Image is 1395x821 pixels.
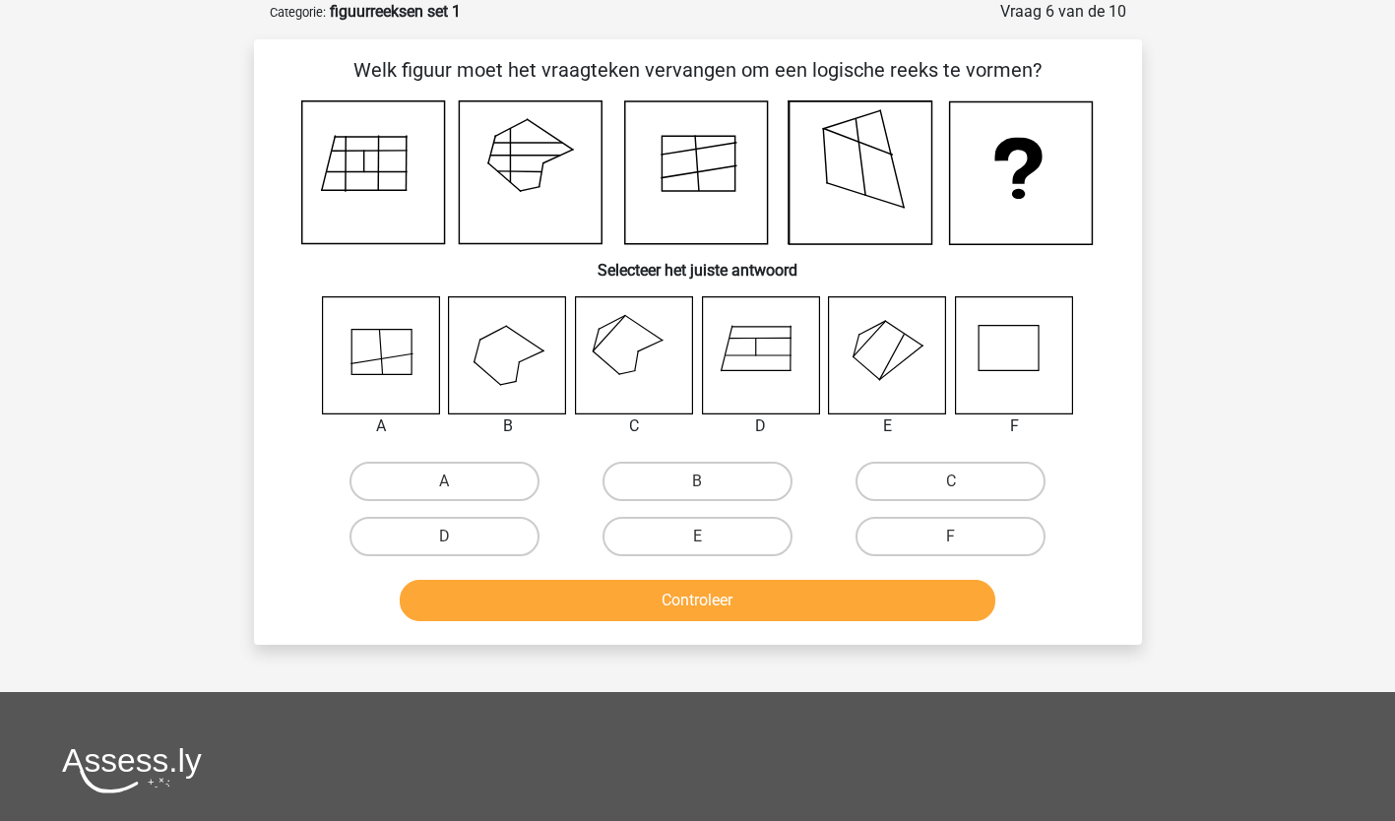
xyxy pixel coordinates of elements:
label: C [856,462,1046,501]
div: E [813,414,962,438]
label: E [602,517,793,556]
label: A [349,462,539,501]
div: D [687,414,836,438]
p: Welk figuur moet het vraagteken vervangen om een logische reeks te vormen? [285,55,1110,85]
small: Categorie: [270,5,326,20]
label: D [349,517,539,556]
label: B [602,462,793,501]
div: A [307,414,456,438]
button: Controleer [400,580,995,621]
label: F [856,517,1046,556]
div: F [940,414,1089,438]
div: C [560,414,709,438]
div: B [433,414,582,438]
h6: Selecteer het juiste antwoord [285,245,1110,280]
strong: figuurreeksen set 1 [330,2,461,21]
img: Assessly logo [62,747,202,793]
